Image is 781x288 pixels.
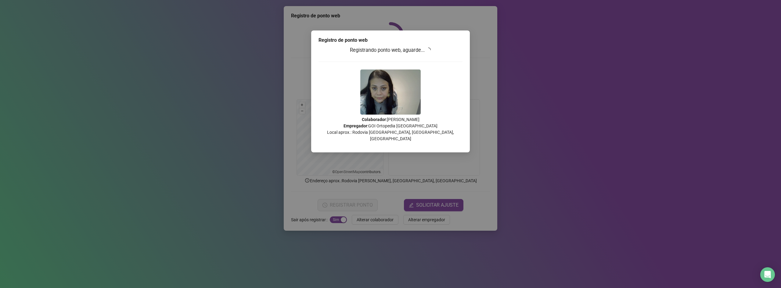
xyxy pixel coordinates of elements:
img: 9k= [360,69,421,115]
span: loading [426,48,431,52]
h3: Registrando ponto web, aguarde... [319,46,462,54]
strong: Colaborador [362,117,386,122]
p: : [PERSON_NAME] : GOI Ortopedia [GEOGRAPHIC_DATA] Local aprox.: Rodovia [GEOGRAPHIC_DATA], [GEOGR... [319,116,462,142]
div: Open Intercom Messenger [760,267,775,282]
strong: Empregador [344,123,367,128]
div: Registro de ponto web [319,37,462,44]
